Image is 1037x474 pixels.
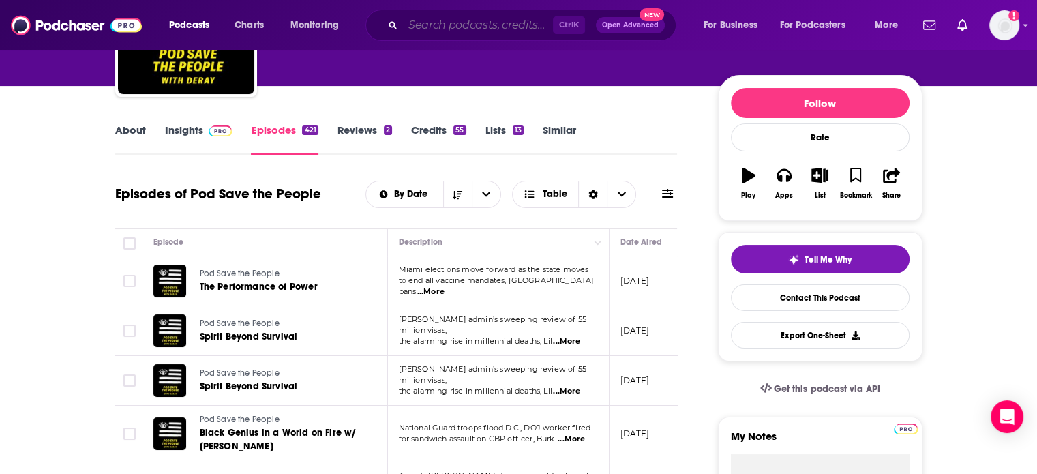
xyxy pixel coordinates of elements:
[399,276,595,296] span: to end all vaccine mandates, [GEOGRAPHIC_DATA] bans
[543,190,567,199] span: Table
[731,123,910,151] div: Rate
[620,234,662,250] div: Date Aired
[200,427,357,452] span: Black Genius in a World on Fire w/ [PERSON_NAME]
[620,428,650,439] p: [DATE]
[731,245,910,273] button: tell me why sparkleTell Me Why
[590,235,606,251] button: Column Actions
[731,88,910,118] button: Follow
[200,415,280,424] span: Pod Save the People
[749,372,891,406] a: Get this podcast via API
[302,125,318,135] div: 421
[989,10,1019,40] img: User Profile
[741,192,755,200] div: Play
[443,181,472,207] button: Sort Direction
[200,331,298,342] span: Spirit Beyond Survival
[399,234,442,250] div: Description
[200,268,362,280] a: Pod Save the People
[200,414,363,426] a: Pod Save the People
[200,281,318,293] span: The Performance of Power
[200,368,362,380] a: Pod Save the People
[1008,10,1019,21] svg: Add a profile image
[115,186,321,203] h1: Episodes of Pod Save the People
[875,16,898,35] span: More
[123,325,136,337] span: Toggle select row
[290,16,339,35] span: Monitoring
[417,286,445,297] span: ...More
[918,14,941,37] a: Show notifications dropdown
[704,16,757,35] span: For Business
[775,192,793,200] div: Apps
[952,14,973,37] a: Show notifications dropdown
[411,123,466,155] a: Credits55
[882,192,901,200] div: Share
[731,284,910,311] a: Contact This Podcast
[620,374,650,386] p: [DATE]
[602,22,659,29] span: Open Advanced
[394,190,432,199] span: By Date
[873,159,909,208] button: Share
[731,322,910,349] button: Export One-Sheet
[200,319,280,328] span: Pod Save the People
[365,181,501,208] h2: Choose List sort
[513,125,524,135] div: 13
[485,123,524,155] a: Lists13
[453,125,466,135] div: 55
[512,181,637,208] button: Choose View
[399,314,586,335] span: [PERSON_NAME] admin’s sweeping review of 55 million visas,
[991,400,1023,433] div: Open Intercom Messenger
[774,383,880,395] span: Get this podcast via API
[399,423,591,432] span: National Guard troops flood D.C., DOJ worker fired
[399,386,552,396] span: the alarming rise in millennial deaths, Lil
[226,14,272,36] a: Charts
[620,275,650,286] p: [DATE]
[11,12,142,38] a: Podchaser - Follow, Share and Rate Podcasts
[731,430,910,454] label: My Notes
[780,16,845,35] span: For Podcasters
[989,10,1019,40] button: Show profile menu
[620,325,650,336] p: [DATE]
[200,380,362,394] a: Spirit Beyond Survival
[731,159,766,208] button: Play
[200,280,362,294] a: The Performance of Power
[115,123,146,155] a: About
[399,265,589,274] span: Miami elections move forward as the state moves
[694,14,775,36] button: open menu
[153,234,184,250] div: Episode
[123,275,136,287] span: Toggle select row
[815,192,826,200] div: List
[472,181,500,207] button: open menu
[281,14,357,36] button: open menu
[839,192,871,200] div: Bookmark
[894,421,918,434] a: Pro website
[200,368,280,378] span: Pod Save the People
[399,434,557,443] span: for sandwich assault on CBP officer, Burki
[235,16,264,35] span: Charts
[578,181,607,207] div: Sort Direction
[596,17,665,33] button: Open AdvancedNew
[200,318,362,330] a: Pod Save the People
[337,123,392,155] a: Reviews2
[771,14,865,36] button: open menu
[123,374,136,387] span: Toggle select row
[788,254,799,265] img: tell me why sparkle
[802,159,837,208] button: List
[838,159,873,208] button: Bookmark
[123,428,136,440] span: Toggle select row
[805,254,852,265] span: Tell Me Why
[378,10,689,41] div: Search podcasts, credits, & more...
[640,8,664,21] span: New
[200,330,362,344] a: Spirit Beyond Survival
[169,16,209,35] span: Podcasts
[558,434,585,445] span: ...More
[399,364,586,385] span: [PERSON_NAME] admin’s sweeping review of 55 million visas,
[200,426,363,454] a: Black Genius in a World on Fire w/ [PERSON_NAME]
[399,336,552,346] span: the alarming rise in millennial deaths, Lil
[989,10,1019,40] span: Logged in as gbrussel
[251,123,318,155] a: Episodes421
[384,125,392,135] div: 2
[543,123,576,155] a: Similar
[553,16,585,34] span: Ctrl K
[553,336,580,347] span: ...More
[209,125,232,136] img: Podchaser Pro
